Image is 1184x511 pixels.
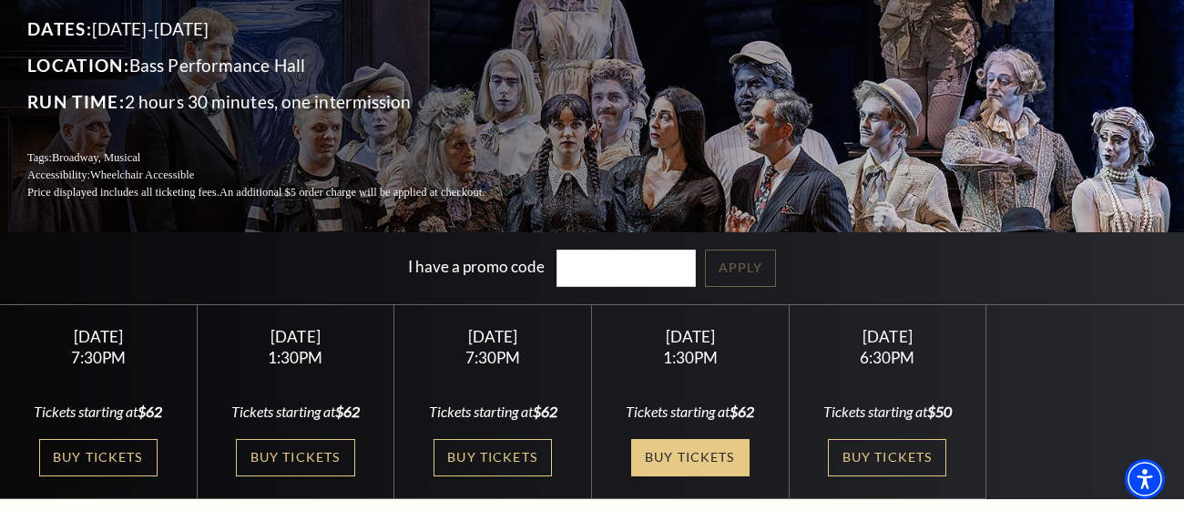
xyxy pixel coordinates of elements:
div: Tickets starting at [614,402,767,422]
div: [DATE] [219,327,372,346]
span: $62 [533,403,557,420]
p: Accessibility: [27,167,528,184]
span: Wheelchair Accessible [90,169,194,181]
div: [DATE] [22,327,175,346]
div: 7:30PM [22,350,175,365]
div: [DATE] [614,327,767,346]
p: Tags: [27,149,528,167]
span: $62 [730,403,754,420]
span: An additional $5 order charge will be applied at checkout. [219,186,485,199]
p: [DATE]-[DATE] [27,15,528,44]
a: Buy Tickets [828,439,946,476]
p: Price displayed includes all ticketing fees. [27,184,528,201]
div: 1:30PM [219,350,372,365]
div: 7:30PM [416,350,569,365]
div: 1:30PM [614,350,767,365]
div: 6:30PM [811,350,964,365]
span: $62 [138,403,162,420]
div: Tickets starting at [416,402,569,422]
p: Bass Performance Hall [27,51,528,80]
div: Accessibility Menu [1125,459,1165,499]
label: I have a promo code [408,257,545,276]
a: Buy Tickets [39,439,158,476]
a: Buy Tickets [236,439,354,476]
span: Run Time: [27,91,125,112]
div: Tickets starting at [219,402,372,422]
span: Location: [27,55,129,76]
div: [DATE] [416,327,569,346]
a: Buy Tickets [434,439,552,476]
p: 2 hours 30 minutes, one intermission [27,87,528,117]
span: Broadway, Musical [52,151,140,164]
span: Dates: [27,18,92,39]
div: Tickets starting at [811,402,964,422]
div: Tickets starting at [22,402,175,422]
span: $62 [335,403,360,420]
a: Buy Tickets [631,439,750,476]
span: $50 [927,403,952,420]
div: [DATE] [811,327,964,346]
